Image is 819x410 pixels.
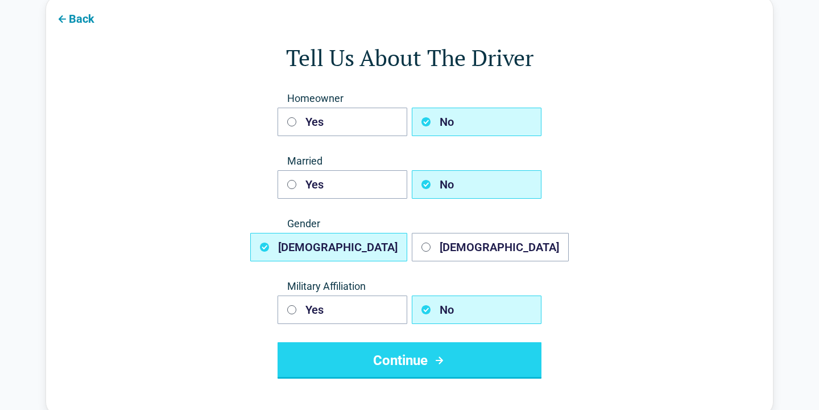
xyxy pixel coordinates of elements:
[412,108,541,136] button: No
[278,170,407,199] button: Yes
[278,108,407,136] button: Yes
[250,233,407,261] button: [DEMOGRAPHIC_DATA]
[46,5,104,31] button: Back
[278,154,541,168] span: Married
[92,42,727,73] h1: Tell Us About The Driver
[278,296,407,324] button: Yes
[412,233,569,261] button: [DEMOGRAPHIC_DATA]
[278,280,541,293] span: Military Affiliation
[278,342,541,379] button: Continue
[278,217,541,231] span: Gender
[412,296,541,324] button: No
[278,92,541,105] span: Homeowner
[412,170,541,199] button: No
